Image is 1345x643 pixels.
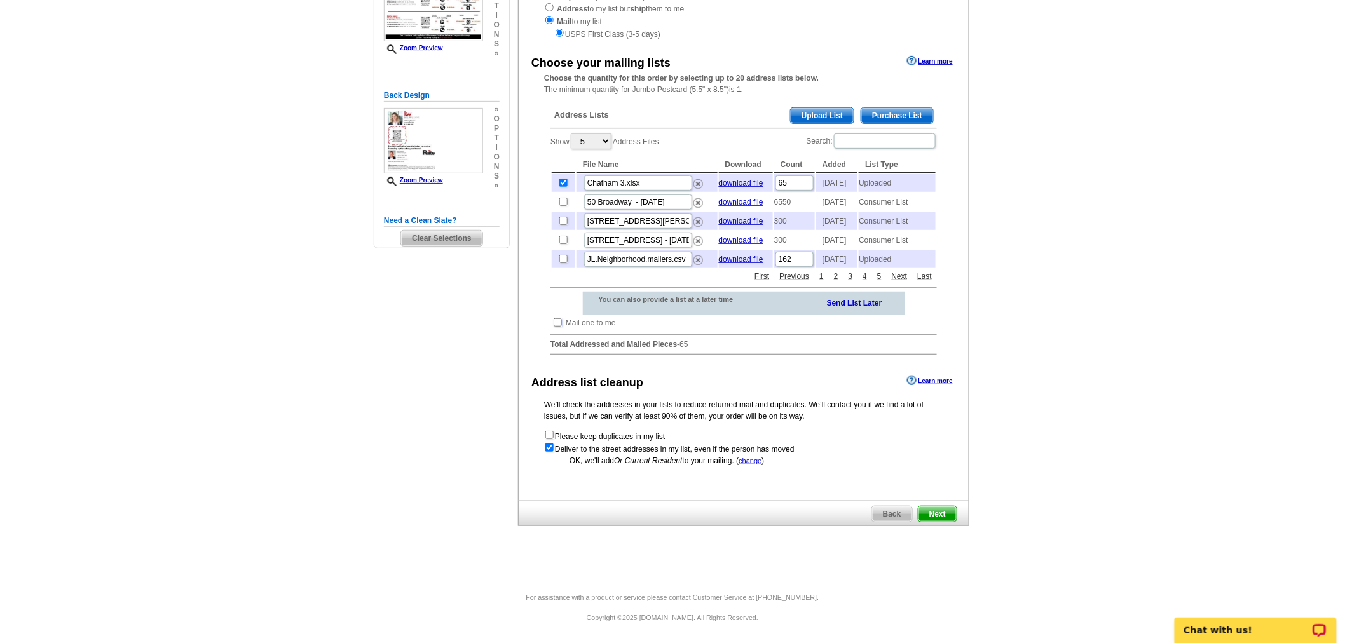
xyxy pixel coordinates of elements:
span: n [494,30,500,39]
strong: Mail [557,17,571,26]
div: OK, we'll add to your mailing. ( ) [544,455,943,466]
td: Consumer List [859,193,936,211]
h5: Need a Clean Slate? [384,215,500,227]
a: download file [719,198,763,206]
a: download file [719,255,763,264]
a: Remove this list [693,215,703,224]
div: Address list cleanup [531,374,643,391]
span: p [494,124,500,133]
p: We’ll check the addresses in your lists to reduce returned mail and duplicates. We’ll contact you... [544,399,943,422]
span: Address Lists [554,109,609,121]
a: Zoom Preview [384,44,443,51]
strong: Total Addressed and Mailed Pieces [550,340,677,349]
a: change [739,457,761,464]
div: The minimum quantity for Jumbo Postcard (5.5" x 8.5")is 1. [519,72,969,95]
a: First [751,271,772,282]
a: Next [889,271,911,282]
img: delete.png [693,217,703,227]
span: i [494,11,500,20]
span: i [494,143,500,152]
span: Back [872,506,912,522]
span: o [494,152,500,162]
th: Download [719,157,773,173]
iframe: LiveChat chat widget [1166,603,1345,643]
img: delete.png [693,236,703,246]
h5: Back Design [384,90,500,102]
a: Remove this list [693,234,703,243]
label: Show Address Files [550,132,659,151]
a: Send List Later [827,296,882,309]
span: o [494,114,500,124]
a: download file [719,217,763,226]
span: Upload List [791,108,854,123]
td: [DATE] [816,193,857,211]
span: » [494,49,500,58]
a: Remove this list [693,196,703,205]
strong: Address [557,4,587,13]
td: Consumer List [859,212,936,230]
a: Remove this list [693,253,703,262]
a: 4 [859,271,870,282]
a: download file [719,179,763,187]
div: USPS First Class (3-5 days) [544,27,943,40]
a: Back [871,506,913,522]
td: 300 [774,231,815,249]
span: t [494,1,500,11]
span: Or Current Resident [614,456,682,465]
a: download file [719,236,763,245]
a: Learn more [907,56,953,66]
select: ShowAddress Files [571,133,611,149]
img: delete.png [693,179,703,189]
td: Mail one to me [565,316,617,329]
img: delete.png [693,198,703,208]
td: 300 [774,212,815,230]
td: Consumer List [859,231,936,249]
a: Last [914,271,935,282]
td: Uploaded [859,250,936,268]
div: - [544,98,943,365]
a: 1 [816,271,827,282]
span: » [494,181,500,191]
span: » [494,105,500,114]
a: Zoom Preview [384,177,443,184]
th: File Name [577,157,718,173]
td: [DATE] [816,250,857,268]
td: [DATE] [816,231,857,249]
span: Clear Selections [401,231,482,246]
strong: ship [631,4,646,13]
td: [DATE] [816,212,857,230]
a: Remove this list [693,177,703,186]
td: [DATE] [816,174,857,192]
span: n [494,162,500,172]
form: Please keep duplicates in my list Deliver to the street addresses in my list, even if the person ... [544,430,943,455]
a: Learn more [907,376,953,386]
img: small-thumb.jpg [384,108,483,173]
th: Added [816,157,857,173]
span: s [494,172,500,181]
span: Purchase List [861,108,933,123]
th: List Type [859,157,936,173]
strong: Choose the quantity for this order by selecting up to 20 address lists below. [544,74,819,83]
div: Choose your mailing lists [531,55,671,72]
span: s [494,39,500,49]
img: delete.png [693,255,703,265]
div: You can also provide a list at a later time [583,292,767,307]
a: 2 [831,271,842,282]
span: t [494,133,500,143]
span: o [494,20,500,30]
label: Search: [807,132,937,150]
span: 65 [679,340,688,349]
a: 3 [845,271,856,282]
span: Next [918,506,957,522]
th: Count [774,157,815,173]
a: 5 [874,271,885,282]
a: Previous [777,271,813,282]
td: Uploaded [859,174,936,192]
input: Search: [834,133,936,149]
td: 6550 [774,193,815,211]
